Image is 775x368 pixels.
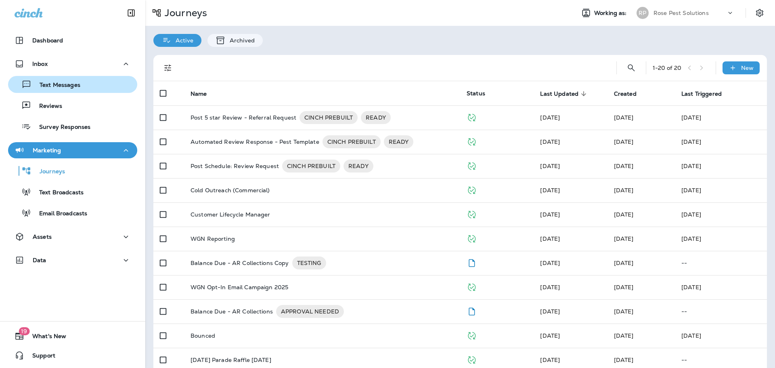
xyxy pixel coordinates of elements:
[540,187,560,194] span: Tyler Hinkson
[675,130,767,154] td: [DATE]
[540,356,560,364] span: Ravin McMorris
[675,105,767,130] td: [DATE]
[540,162,560,170] span: Jason Munk
[8,229,137,245] button: Assets
[675,154,767,178] td: [DATE]
[467,331,477,339] span: Published
[120,5,142,21] button: Collapse Sidebar
[33,233,52,240] p: Assets
[191,284,288,290] p: WGN Opt-In Email Campaign 2025
[614,90,637,97] span: Created
[24,333,66,343] span: What's New
[8,97,137,114] button: Reviews
[172,37,193,44] p: Active
[675,324,767,348] td: [DATE]
[8,32,137,48] button: Dashboard
[654,10,709,16] p: Rose Pest Solutions
[540,235,560,242] span: Jason Munk
[344,160,373,172] div: READY
[681,90,732,97] span: Last Triggered
[31,103,62,110] p: Reviews
[384,135,414,148] div: READY
[681,308,760,315] p: --
[282,160,340,172] div: CINCH PREBUILT
[8,183,137,200] button: Text Broadcasts
[675,178,767,202] td: [DATE]
[614,90,647,97] span: Created
[540,90,578,97] span: Last Updated
[594,10,628,17] span: Working as:
[24,352,55,362] span: Support
[191,211,270,218] p: Customer Lifecycle Manager
[540,308,560,315] span: Frank Carreno
[614,332,634,339] span: Frank Carreno
[8,142,137,158] button: Marketing
[614,235,634,242] span: Jason Munk
[323,135,381,148] div: CINCH PREBUILT
[614,187,634,194] span: Tyler Hinkson
[8,118,137,135] button: Survey Responses
[675,227,767,251] td: [DATE]
[31,82,80,89] p: Text Messages
[323,138,381,146] span: CINCH PREBUILT
[33,257,46,263] p: Data
[614,356,634,364] span: Ravin McMorris
[681,260,760,266] p: --
[161,7,207,19] p: Journeys
[540,90,589,97] span: Last Updated
[191,90,207,97] span: Name
[467,307,477,314] span: Draft
[8,56,137,72] button: Inbox
[191,357,271,363] p: [DATE] Parade Raffle [DATE]
[637,7,649,19] div: RP
[8,252,137,268] button: Data
[752,6,767,20] button: Settings
[614,308,634,315] span: Frank Carreno
[540,259,560,267] span: Frank Carreno
[675,275,767,299] td: [DATE]
[292,259,326,267] span: TESTING
[467,90,485,97] span: Status
[191,187,270,193] p: Cold Outreach (Commercial)
[191,305,273,318] p: Balance Due - AR Collections
[614,284,634,291] span: Ravin McMorris
[384,138,414,146] span: READY
[191,90,218,97] span: Name
[623,60,639,76] button: Search Journeys
[31,189,84,197] p: Text Broadcasts
[344,162,373,170] span: READY
[467,259,477,266] span: Draft
[614,114,634,121] span: Frank Carreno
[300,114,358,122] span: CINCH PREBUILT
[292,257,326,269] div: TESTING
[32,37,63,44] p: Dashboard
[300,111,358,124] div: CINCH PREBUILT
[467,186,477,193] span: Published
[226,37,255,44] p: Archived
[361,114,391,122] span: READY
[19,327,29,335] span: 19
[8,204,137,221] button: Email Broadcasts
[614,138,634,145] span: Frank Carreno
[614,259,634,267] span: Frank Carreno
[614,162,634,170] span: Janelle Iaccino
[276,305,344,318] div: APPROVAL NEEDED
[8,76,137,93] button: Text Messages
[614,211,634,218] span: Jason Munk
[31,124,90,131] p: Survey Responses
[160,60,176,76] button: Filters
[191,257,289,269] p: Balance Due - AR Collections Copy
[191,160,279,172] p: Post Schedule: Review Request
[467,113,477,120] span: Published
[467,162,477,169] span: Published
[467,210,477,217] span: Published
[191,135,319,148] p: Automated Review Response - Pest Template
[31,210,87,218] p: Email Broadcasts
[282,162,340,170] span: CINCH PREBUILT
[675,202,767,227] td: [DATE]
[8,162,137,179] button: Journeys
[653,65,681,71] div: 1 - 20 of 20
[681,90,722,97] span: Last Triggered
[467,283,477,290] span: Published
[467,234,477,242] span: Published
